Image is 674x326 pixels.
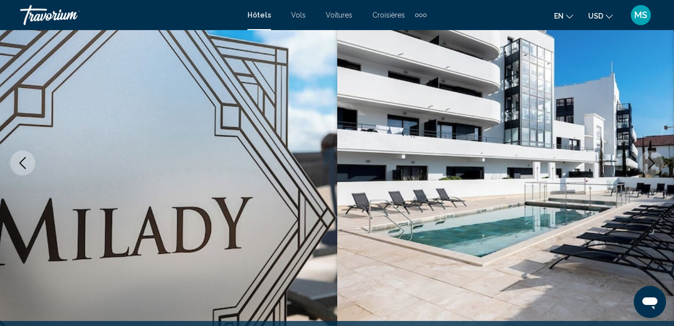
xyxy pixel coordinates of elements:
[247,11,271,19] a: Hôtels
[554,12,564,20] span: en
[291,11,306,19] a: Vols
[372,11,405,19] a: Croisières
[634,10,647,20] span: MS
[326,11,352,19] a: Voitures
[10,150,35,176] button: Image précédente
[554,9,573,23] button: Changer la langue
[415,7,427,23] button: Éléments de navigation supplémentaires
[628,5,654,26] button: Menu utilisateur
[588,9,613,23] button: Changer de devise
[588,12,603,20] span: USD
[634,286,666,318] iframe: Bouton de lancement de la fenêtre de messagerie
[20,5,237,25] a: Travorium
[639,150,664,176] button: Image suivante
